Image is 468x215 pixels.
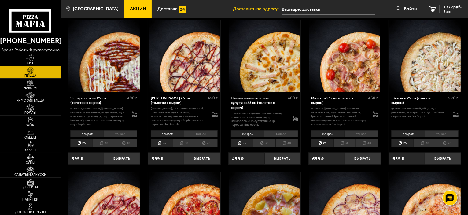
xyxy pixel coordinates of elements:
li: 30 [414,139,436,147]
li: 30 [173,139,195,147]
input: Ваш адрес доставки [282,4,375,15]
li: с сыром [231,130,264,137]
div: Четыре сезона 25 см (толстое с сыром) [70,96,126,105]
span: Доставка [157,7,178,11]
span: 520 г [448,95,459,101]
button: Выбрать [104,153,140,165]
li: 40 [275,139,298,147]
span: 659 ₽ [312,156,324,161]
img: Пикантный цыплёнок сулугуни 25 см (толстое с сыром) [229,20,300,92]
li: 30 [253,139,275,147]
span: [GEOGRAPHIC_DATA] [73,7,119,11]
img: Чикен Барбекю 25 см (толстое с сыром) [149,20,220,92]
span: Доставить по адресу: [233,7,282,11]
div: [PERSON_NAME] 25 см (толстое с сыром) [151,96,206,105]
img: Четыре сезона 25 см (толстое с сыром) [68,20,140,92]
span: 1777 руб. [444,5,462,9]
li: тонкое [264,130,298,137]
p: шампиньоны, цыпленок копченый, сливочно-чесночный соус, моцарелла, сыр сулугуни, сыр пармезан (на... [231,111,287,127]
li: 25 [151,139,173,147]
button: Выбрать [264,153,300,165]
span: 599 ₽ [72,156,83,161]
span: Акции [130,7,146,11]
span: 599 ₽ [152,156,164,161]
a: Чикен Барбекю 25 см (толстое с сыром) [148,20,220,92]
li: 25 [391,139,414,147]
img: Жюльен 25 см (толстое с сыром) [389,20,461,92]
li: 25 [311,139,333,147]
li: 30 [333,139,356,147]
a: Жюльен 25 см (толстое с сыром) [389,20,461,92]
button: Выбрать [345,153,381,165]
li: 30 [93,139,115,147]
span: 400 г [288,95,298,101]
p: цыпленок копченый, яйцо, лук репчатый, моцарелла, соус грибной, сыр пармезан (на борт). [391,107,448,118]
img: 15daf4d41897b9f0e9f617042186c801.svg [179,6,186,13]
span: 3 шт. [444,10,462,13]
li: с сыром [311,130,345,137]
li: тонкое [184,130,218,137]
p: ветчина, [PERSON_NAME], сосиски мюнхенские, лук репчатый, опята, [PERSON_NAME], [PERSON_NAME], па... [311,107,368,126]
div: Мюнхен 25 см (толстое с сыром) [311,96,367,105]
span: 639 ₽ [392,156,404,161]
img: Мюнхен 25 см (толстое с сыром) [309,20,381,92]
p: ветчина, пепперони, [PERSON_NAME], цыпленок копченый, моцарелла, лук красный, соус-пицца, сыр пар... [70,107,127,126]
div: Пикантный цыплёнок сулугуни 25 см (толстое с сыром) [231,96,286,110]
span: 490 г [127,95,137,101]
li: 25 [231,139,253,147]
li: 40 [195,139,218,147]
li: 40 [436,139,459,147]
li: 40 [356,139,378,147]
span: Войти [404,7,417,11]
li: тонкое [104,130,137,137]
div: Жюльен 25 см (толстое с сыром) [391,96,447,105]
span: 460 г [368,95,378,101]
span: 450 г [208,95,218,101]
p: [PERSON_NAME], цыпленок копченый, шампиньоны, лук красный, моцарелла, пармезан, сливочно-чесночны... [151,107,207,126]
button: Выбрать [425,153,461,165]
span: 499 ₽ [232,156,244,161]
li: с сыром [70,130,104,137]
li: тонкое [345,130,378,137]
li: 40 [115,139,138,147]
li: 25 [70,139,93,147]
button: Выбрать [184,153,220,165]
li: с сыром [391,130,425,137]
a: Пикантный цыплёнок сулугуни 25 см (толстое с сыром) [228,20,301,92]
li: с сыром [151,130,184,137]
li: тонкое [425,130,459,137]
